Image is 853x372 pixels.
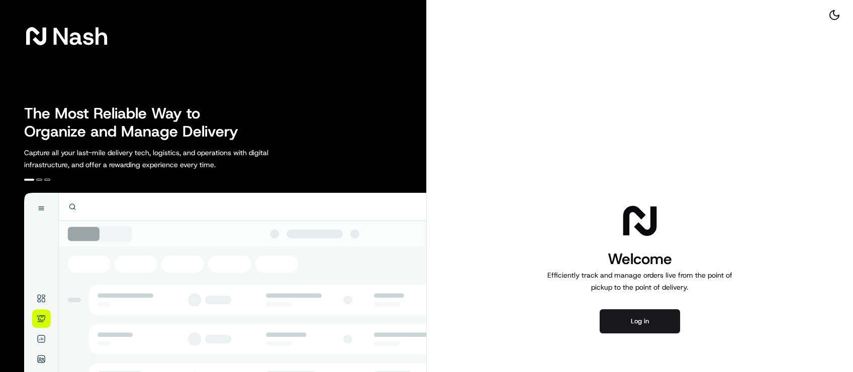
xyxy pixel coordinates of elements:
[543,249,736,269] h1: Welcome
[600,309,680,333] button: Log in
[24,147,314,171] p: Capture all your last-mile delivery tech, logistics, and operations with digital infrastructure, ...
[24,104,249,141] h2: The Most Reliable Way to Organize and Manage Delivery
[52,26,108,46] span: Nash
[543,269,736,293] p: Efficiently track and manage orders live from the point of pickup to the point of delivery.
